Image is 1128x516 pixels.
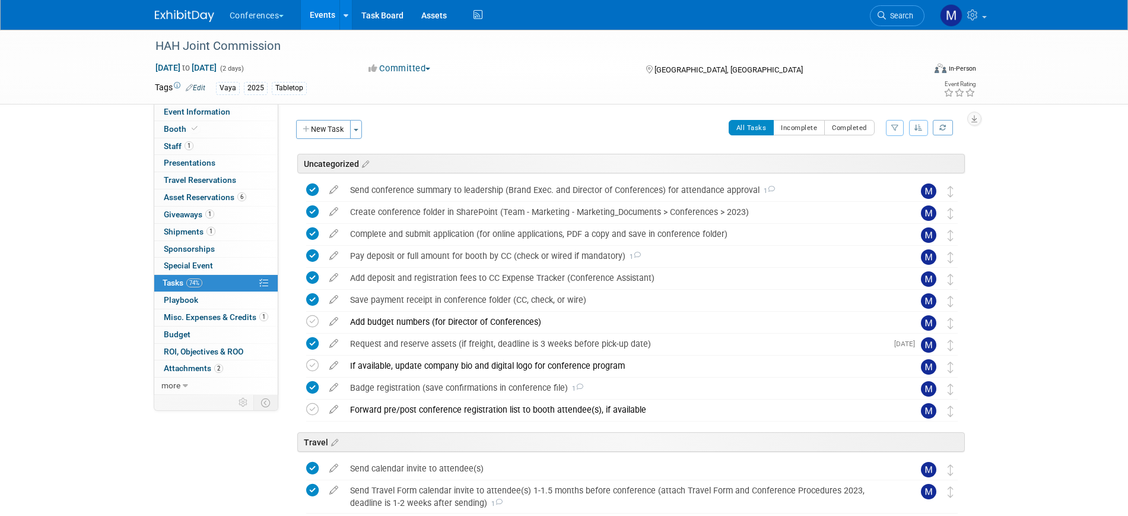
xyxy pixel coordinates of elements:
img: Marygrace LeGros [921,183,936,199]
i: Move task [948,464,954,476]
a: Attachments2 [154,360,278,377]
span: Staff [164,141,193,151]
span: [DATE] [DATE] [155,62,217,73]
div: Tabletop [272,82,307,94]
span: Attachments [164,363,223,373]
span: Shipments [164,227,215,236]
img: Format-Inperson.png [935,64,946,73]
span: 1 [760,187,775,195]
img: ExhibitDay [155,10,214,22]
a: Edit sections [328,436,338,448]
span: [DATE] [894,340,921,348]
i: Move task [948,208,954,219]
span: 1 [185,141,193,150]
button: All Tasks [729,120,774,135]
a: Refresh [933,120,953,135]
i: Move task [948,384,954,395]
img: Marygrace LeGros [921,462,936,477]
a: edit [323,251,344,261]
div: Request and reserve assets (if freight, deadline is 3 weeks before pick-up date) [344,334,887,354]
span: Booth [164,124,200,134]
span: Giveaways [164,210,214,219]
span: Playbook [164,295,198,305]
button: Completed [824,120,875,135]
span: 74% [186,278,202,287]
img: Marygrace LeGros [921,484,936,499]
div: Send calendar invite to attendee(s) [344,458,897,479]
a: Giveaways1 [154,207,278,223]
button: Committed [364,62,435,75]
span: Event Information [164,107,230,116]
i: Move task [948,340,954,351]
a: edit [323,404,344,415]
a: Booth [154,121,278,138]
span: Tasks [163,278,202,287]
div: Add budget numbers (for Director of Conferences) [344,312,897,332]
img: Marygrace LeGros [921,271,936,287]
td: Toggle Event Tabs [253,395,278,410]
span: [GEOGRAPHIC_DATA], [GEOGRAPHIC_DATA] [654,65,803,74]
a: edit [323,185,344,195]
span: 1 [205,210,214,219]
i: Move task [948,296,954,307]
div: Send conference summary to leadership (Brand Exec. and Director of Conferences) for attendance ap... [344,180,897,200]
span: more [161,381,180,390]
div: Badge registration (save confirmations in conference file) [344,378,897,398]
a: Tasks74% [154,275,278,292]
img: Marygrace LeGros [921,293,936,309]
div: Send Travel Form calendar invite to attendee(s) 1-1.5 months before conference (attach Travel For... [344,480,897,513]
img: Marygrace LeGros [921,381,936,397]
a: edit [323,273,344,283]
a: Asset Reservations6 [154,189,278,206]
a: Edit [186,84,205,92]
div: If available, update company bio and digital logo for conference program [344,356,897,376]
a: Event Information [154,104,278,121]
div: In-Person [948,64,976,73]
span: Asset Reservations [164,192,246,202]
div: Event Rating [943,81,976,87]
img: Marygrace LeGros [921,337,936,353]
div: HAH Joint Commission [151,36,907,57]
button: Incomplete [773,120,825,135]
a: Travel Reservations [154,172,278,189]
td: Personalize Event Tab Strip [233,395,254,410]
td: Tags [155,81,205,95]
i: Move task [948,406,954,417]
span: ROI, Objectives & ROO [164,347,243,356]
span: 1 [206,227,215,236]
div: Travel [297,432,965,452]
span: Search [886,11,913,20]
a: Edit sections [359,157,369,169]
a: Sponsorships [154,241,278,258]
a: edit [323,485,344,496]
span: Special Event [164,261,213,270]
div: Vaya [216,82,240,94]
span: Presentations [164,158,215,167]
img: Marygrace LeGros [921,249,936,265]
img: Marygrace LeGros [921,315,936,331]
img: Marygrace LeGros [940,4,962,27]
div: Pay deposit or full amount for booth by CC (check or wired if mandatory) [344,246,897,266]
a: Shipments1 [154,224,278,240]
span: 1 [487,500,503,508]
span: Budget [164,330,190,339]
div: Forward pre/post conference registration list to booth attendee(s), if available [344,400,897,420]
div: Add deposit and registration fees to CC Expense Tracker (Conference Assistant) [344,268,897,288]
div: 2025 [244,82,268,94]
a: edit [323,338,344,349]
i: Move task [948,318,954,329]
div: Uncategorized [297,154,965,173]
div: Create conference folder in SharePoint (Team - Marketing - Marketing_Documents > Conferences > 2023) [344,202,897,222]
a: Misc. Expenses & Credits1 [154,309,278,326]
span: (2 days) [219,65,244,72]
a: edit [323,360,344,371]
span: 1 [568,385,583,392]
i: Move task [948,274,954,285]
i: Move task [948,362,954,373]
a: edit [323,295,344,305]
a: ROI, Objectives & ROO [154,344,278,360]
span: 6 [237,192,246,201]
div: Save payment receipt in conference folder (CC, check, or wire) [344,290,897,310]
span: 2 [214,364,223,373]
span: Sponsorships [164,244,215,254]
